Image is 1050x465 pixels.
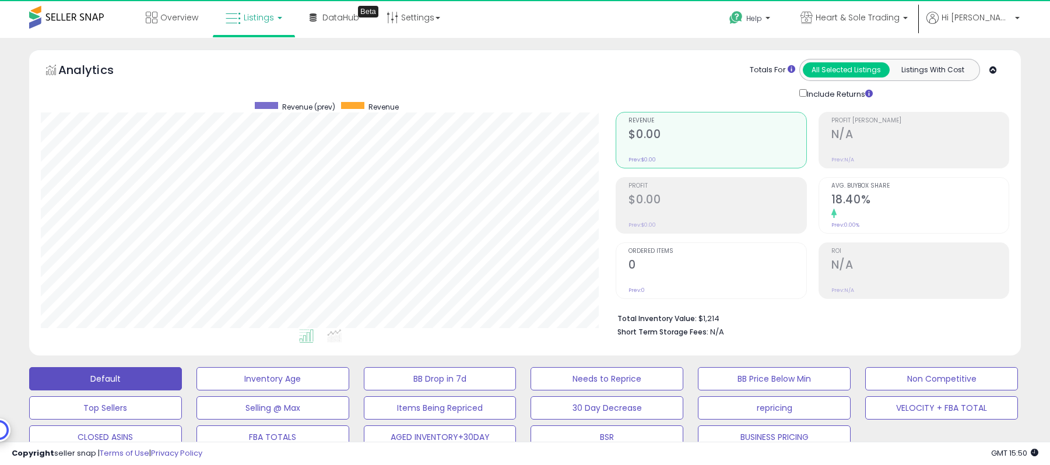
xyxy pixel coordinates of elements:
a: Terms of Use [100,448,149,459]
button: Items Being Repriced [364,396,517,420]
button: BB Price Below Min [698,367,851,390]
h5: Analytics [58,62,136,81]
div: seller snap | | [12,448,202,459]
span: Profit [628,183,806,189]
button: VELOCITY + FBA TOTAL [865,396,1018,420]
i: Get Help [729,10,743,25]
button: Default [29,367,182,390]
span: Overview [160,12,198,23]
button: 30 Day Decrease [531,396,683,420]
span: Ordered Items [628,248,806,255]
button: Inventory Age [196,367,349,390]
div: Tooltip anchor [358,6,378,17]
small: Prev: N/A [831,287,854,294]
small: Prev: $0.00 [628,221,656,228]
small: Prev: 0.00% [831,221,859,228]
span: DataHub [322,12,359,23]
h2: 0 [628,258,806,274]
span: Heart & Sole Trading [816,12,900,23]
button: repricing [698,396,851,420]
a: Privacy Policy [151,448,202,459]
h2: 18.40% [831,193,1009,209]
span: Revenue [368,102,399,112]
small: Prev: 0 [628,287,645,294]
b: Total Inventory Value: [617,313,697,323]
button: BUSINESS PRICING [698,425,851,449]
span: Listings [244,12,274,23]
h2: N/A [831,128,1009,143]
button: Top Sellers [29,396,182,420]
li: $1,214 [617,311,1000,325]
b: Short Term Storage Fees: [617,327,708,337]
button: BSR [531,425,683,449]
button: Non Competitive [865,367,1018,390]
a: Hi [PERSON_NAME] [926,12,1020,38]
button: BB Drop in 7d [364,367,517,390]
div: Totals For [750,65,795,76]
span: Revenue (prev) [282,102,335,112]
h2: N/A [831,258,1009,274]
button: All Selected Listings [803,62,890,77]
button: AGED INVENTORY+30DAY [364,425,517,449]
span: Hi [PERSON_NAME] [942,12,1012,23]
button: Listings With Cost [889,62,976,77]
button: FBA TOTALS [196,425,349,449]
h2: $0.00 [628,128,806,143]
span: 2025-10-9 15:50 GMT [991,448,1038,459]
span: Profit [PERSON_NAME] [831,118,1009,124]
button: CLOSED ASINS [29,425,182,449]
button: Selling @ Max [196,396,349,420]
span: N/A [710,326,724,337]
a: Help [720,2,782,38]
span: Avg. Buybox Share [831,183,1009,189]
small: Prev: $0.00 [628,156,656,163]
span: Revenue [628,118,806,124]
button: Needs to Reprice [531,367,683,390]
div: Include Returns [791,87,887,100]
small: Prev: N/A [831,156,854,163]
h2: $0.00 [628,193,806,209]
strong: Copyright [12,448,54,459]
span: ROI [831,248,1009,255]
span: Help [746,13,762,23]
